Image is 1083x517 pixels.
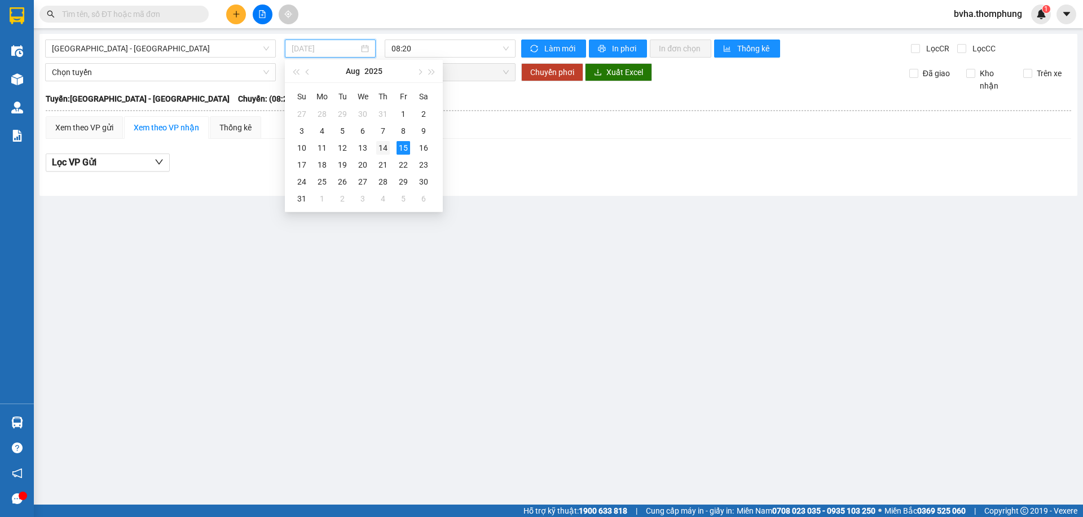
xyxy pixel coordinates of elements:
td: 2025-08-15 [393,139,413,156]
div: 1 [315,192,329,205]
td: 2025-09-06 [413,190,434,207]
td: 2025-08-31 [292,190,312,207]
div: 17 [295,158,309,172]
div: 10 [295,141,309,155]
img: warehouse-icon [11,45,23,57]
td: 2025-09-01 [312,190,332,207]
button: caret-down [1056,5,1076,24]
div: 31 [376,107,390,121]
span: 08:20 [391,40,509,57]
div: 24 [295,175,309,189]
div: 14 [376,141,390,155]
span: Miền Bắc [884,505,966,517]
div: 30 [356,107,369,121]
td: 2025-08-14 [373,139,393,156]
td: 2025-08-28 [373,173,393,190]
span: Lọc CR [922,42,951,55]
span: plus [232,10,240,18]
div: 30 [417,175,430,189]
div: 23 [417,158,430,172]
td: 2025-08-12 [332,139,353,156]
span: Thống kê [737,42,771,55]
span: | [636,505,637,517]
span: copyright [1020,507,1028,515]
span: 1 [1044,5,1048,13]
td: 2025-08-08 [393,122,413,139]
strong: 0369 525 060 [917,506,966,515]
td: 2025-08-10 [292,139,312,156]
div: 8 [397,124,410,138]
span: message [12,493,23,504]
button: downloadXuất Excel [585,63,652,81]
img: warehouse-icon [11,417,23,428]
div: 21 [376,158,390,172]
div: 6 [356,124,369,138]
td: 2025-08-25 [312,173,332,190]
div: 18 [315,158,329,172]
span: caret-down [1062,9,1072,19]
td: 2025-08-01 [393,106,413,122]
td: 2025-08-05 [332,122,353,139]
button: printerIn phơi [589,40,647,58]
div: Thống kê [219,121,252,134]
td: 2025-08-26 [332,173,353,190]
td: 2025-08-17 [292,156,312,173]
td: 2025-08-24 [292,173,312,190]
span: bvha.thomphung [945,7,1031,21]
td: 2025-08-18 [312,156,332,173]
div: 15 [397,141,410,155]
strong: 0708 023 035 - 0935 103 250 [772,506,875,515]
div: 26 [336,175,349,189]
td: 2025-08-09 [413,122,434,139]
span: Cung cấp máy in - giấy in: [646,505,734,517]
div: 29 [336,107,349,121]
span: | [974,505,976,517]
div: 1 [397,107,410,121]
th: Mo [312,87,332,106]
td: 2025-08-13 [353,139,373,156]
img: warehouse-icon [11,73,23,85]
td: 2025-07-29 [332,106,353,122]
button: bar-chartThống kê [714,40,780,58]
button: aim [279,5,298,24]
input: Tìm tên, số ĐT hoặc mã đơn [62,8,195,20]
div: 16 [417,141,430,155]
div: 25 [315,175,329,189]
button: 2025 [364,60,382,82]
th: We [353,87,373,106]
td: 2025-08-30 [413,173,434,190]
button: Lọc VP Gửi [46,154,170,172]
span: Hỗ trợ kỹ thuật: [523,505,627,517]
div: Xem theo VP nhận [134,121,199,134]
th: Sa [413,87,434,106]
span: Chuyến: (08:20 [DATE]) [238,93,320,105]
th: Tu [332,87,353,106]
button: In đơn chọn [650,40,711,58]
input: 15/08/2025 [292,42,359,55]
td: 2025-07-30 [353,106,373,122]
span: sync [530,45,540,54]
td: 2025-08-19 [332,156,353,173]
div: 20 [356,158,369,172]
span: Lọc VP Gửi [52,155,96,169]
td: 2025-08-03 [292,122,312,139]
td: 2025-08-11 [312,139,332,156]
img: logo-vxr [10,7,24,24]
td: 2025-09-05 [393,190,413,207]
div: 4 [315,124,329,138]
div: 11 [315,141,329,155]
span: Chọn tuyến [52,64,269,81]
button: Aug [346,60,360,82]
div: 5 [336,124,349,138]
td: 2025-08-29 [393,173,413,190]
td: 2025-08-23 [413,156,434,173]
div: 29 [397,175,410,189]
div: 12 [336,141,349,155]
td: 2025-08-06 [353,122,373,139]
div: 2 [336,192,349,205]
td: 2025-08-02 [413,106,434,122]
span: notification [12,468,23,479]
span: aim [284,10,292,18]
td: 2025-08-07 [373,122,393,139]
span: Trên xe [1032,67,1066,80]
